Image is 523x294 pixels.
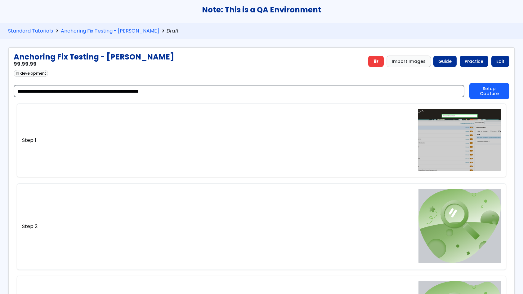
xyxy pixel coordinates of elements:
[14,53,174,61] h2: Anchoring Fix Testing - [PERSON_NAME]
[418,109,501,171] img: step_1_screenshot.png
[373,59,379,64] span: delete_sweep
[14,70,48,77] div: In development
[22,224,38,229] span: Step 2
[61,28,159,34] a: Anchoring Fix Testing - [PERSON_NAME]
[460,56,488,67] a: Practice
[433,56,457,67] a: Guide
[8,28,53,34] a: Standard Tutorials
[418,189,501,263] img: 404.svg
[22,138,36,143] span: Step 1
[17,103,507,177] a: Step 1
[167,28,180,34] span: Draft
[14,61,174,67] h3: 99.99.99
[17,183,507,270] a: Step 2
[387,56,431,67] button: Import Images
[491,56,509,67] a: Edit
[469,83,509,99] button: Setup Capture
[159,28,167,34] span: chevron_right
[368,56,384,67] a: delete_sweep
[53,28,61,34] span: chevron_right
